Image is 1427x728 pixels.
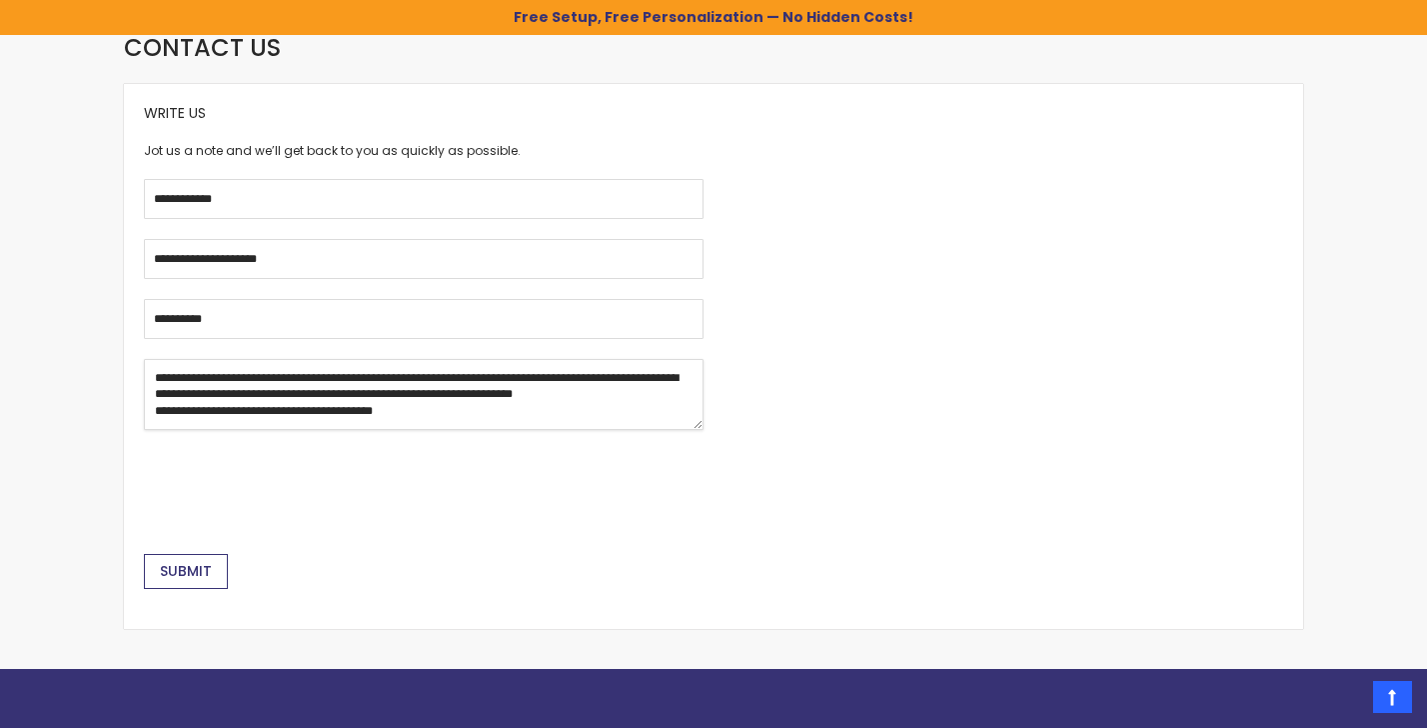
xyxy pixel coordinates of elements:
span: Submit [160,561,212,581]
span: Write Us [144,103,206,123]
span: Contact Us [124,31,281,64]
a: Top [1373,681,1412,713]
button: Submit [144,554,228,589]
div: Jot us a note and we’ll get back to you as quickly as possible. [144,143,704,159]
